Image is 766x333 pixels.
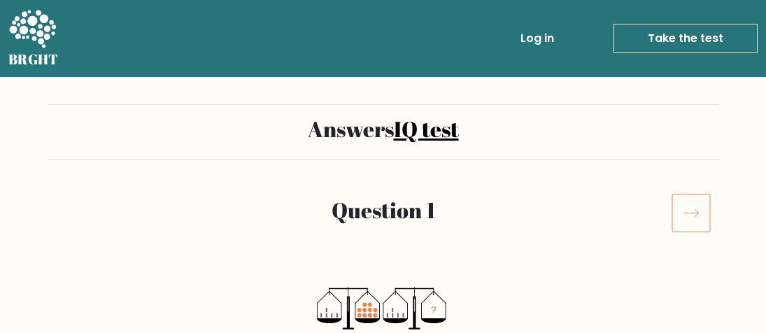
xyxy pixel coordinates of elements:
[515,24,560,52] a: Log in
[613,24,758,53] a: Take the test
[56,116,711,142] h2: Answers
[111,197,654,223] h2: Question 1
[394,114,459,143] a: IQ test
[8,51,59,68] h5: BRGHT
[8,6,59,71] a: BRGHT
[431,303,437,317] tspan: ?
